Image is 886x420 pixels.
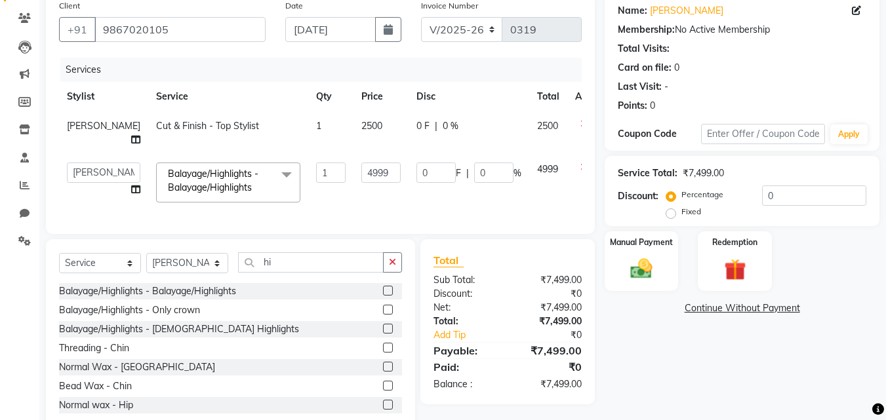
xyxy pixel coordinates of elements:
[252,181,258,193] a: x
[610,237,673,248] label: Manual Payment
[59,284,236,298] div: Balayage/Highlights - Balayage/Highlights
[717,256,753,283] img: _gift.svg
[409,82,529,111] th: Disc
[316,120,321,132] span: 1
[443,119,458,133] span: 0 %
[513,166,521,180] span: %
[618,42,670,56] div: Total Visits:
[416,119,430,133] span: 0 F
[60,58,592,82] div: Services
[353,82,409,111] th: Price
[435,119,437,133] span: |
[424,315,508,328] div: Total:
[308,82,353,111] th: Qty
[94,17,266,42] input: Search by Name/Mobile/Email/Code
[466,166,469,180] span: |
[618,166,677,180] div: Service Total:
[681,206,701,218] label: Fixed
[624,256,659,281] img: _cash.svg
[607,301,877,315] a: Continue Without Payment
[529,82,567,111] th: Total
[567,82,611,111] th: Action
[618,189,658,203] div: Discount:
[618,23,866,37] div: No Active Membership
[156,120,259,132] span: Cut & Finish - Top Stylist
[59,303,200,317] div: Balayage/Highlights - Only crown
[537,163,558,175] span: 4999
[664,80,668,94] div: -
[701,124,825,144] input: Enter Offer / Coupon Code
[618,23,675,37] div: Membership:
[361,120,382,132] span: 2500
[433,254,464,267] span: Total
[618,4,647,18] div: Name:
[522,328,592,342] div: ₹0
[618,99,647,113] div: Points:
[508,315,592,328] div: ₹7,499.00
[681,189,723,200] label: Percentage
[59,82,148,111] th: Stylist
[424,273,508,287] div: Sub Total:
[59,360,215,374] div: Normal Wax - [GEOGRAPHIC_DATA]
[424,287,508,301] div: Discount:
[424,377,508,391] div: Balance :
[508,343,592,358] div: ₹7,499.00
[537,120,558,132] span: 2500
[59,398,133,412] div: Normal wax - Hip
[148,82,308,111] th: Service
[683,166,724,180] div: ₹7,499.00
[508,359,592,375] div: ₹0
[424,328,521,342] a: Add Tip
[508,301,592,315] div: ₹7,499.00
[712,237,757,248] label: Redemption
[618,61,672,75] div: Card on file:
[59,379,132,393] div: Bead Wax - Chin
[59,341,129,355] div: Threading - Chin
[674,61,679,75] div: 0
[424,301,508,315] div: Net:
[508,273,592,287] div: ₹7,499.00
[424,359,508,375] div: Paid:
[67,120,140,132] span: [PERSON_NAME]
[508,287,592,301] div: ₹0
[618,127,700,141] div: Coupon Code
[650,99,655,113] div: 0
[424,343,508,358] div: Payable:
[168,168,258,193] span: Balayage/Highlights - Balayage/Highlights
[830,124,868,144] button: Apply
[618,80,662,94] div: Last Visit:
[238,252,384,273] input: Search or Scan
[650,4,723,18] a: [PERSON_NAME]
[508,377,592,391] div: ₹7,499.00
[59,17,96,42] button: +91
[59,322,299,336] div: Balayage/Highlights - [DEMOGRAPHIC_DATA] Highlights
[456,166,461,180] span: F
